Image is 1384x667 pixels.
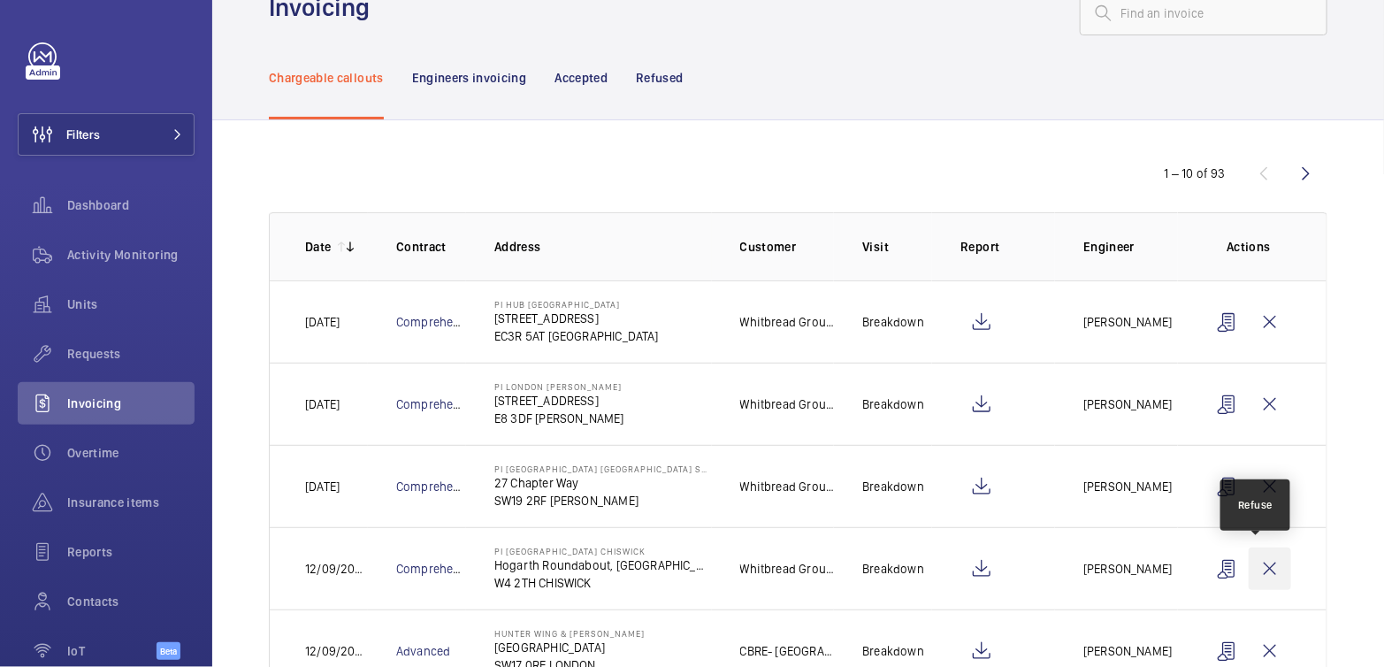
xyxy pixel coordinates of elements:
[157,642,180,660] span: Beta
[960,238,1055,256] p: Report
[740,478,835,495] p: Whitbread Group PLC
[636,69,683,87] p: Refused
[305,313,340,331] p: [DATE]
[494,556,712,574] p: Hogarth Roundabout, [GEOGRAPHIC_DATA]
[1165,165,1226,182] div: 1 – 10 of 93
[862,395,924,413] p: Breakdown
[494,392,624,410] p: [STREET_ADDRESS]
[396,644,450,658] a: Advanced
[67,246,195,264] span: Activity Monitoring
[494,410,624,427] p: E8 3DF [PERSON_NAME]
[494,492,712,510] p: SW19 2RF [PERSON_NAME]
[1083,313,1172,331] p: [PERSON_NAME]
[494,639,645,656] p: [GEOGRAPHIC_DATA]
[494,327,659,345] p: EC3R 5AT [GEOGRAPHIC_DATA]
[1206,238,1291,256] p: Actions
[269,69,384,87] p: Chargeable callouts
[494,310,659,327] p: [STREET_ADDRESS]
[305,642,368,660] p: 12/09/2025
[740,395,835,413] p: Whitbread Group PLC
[67,196,195,214] span: Dashboard
[494,574,712,592] p: W4 2TH CHISWICK
[494,628,645,639] p: Hunter Wing & [PERSON_NAME]
[740,642,835,660] p: CBRE- [GEOGRAPHIC_DATA]
[67,395,195,412] span: Invoicing
[67,295,195,313] span: Units
[396,562,483,576] a: Comprehensive
[494,474,712,492] p: 27 Chapter Way
[66,126,100,143] span: Filters
[305,238,331,256] p: Date
[862,313,924,331] p: Breakdown
[494,238,712,256] p: Address
[67,593,195,610] span: Contacts
[862,478,924,495] p: Breakdown
[305,478,340,495] p: [DATE]
[494,464,712,474] p: PI [GEOGRAPHIC_DATA] [GEOGRAPHIC_DATA] South
[396,238,466,256] p: Contract
[305,560,368,578] p: 12/09/2025
[67,444,195,462] span: Overtime
[740,238,835,256] p: Customer
[862,560,924,578] p: Breakdown
[862,238,932,256] p: Visit
[1083,642,1172,660] p: [PERSON_NAME]
[494,546,712,556] p: PI [GEOGRAPHIC_DATA] Chiswick
[554,69,608,87] p: Accepted
[18,113,195,156] button: Filters
[494,299,659,310] p: PI Hub [GEOGRAPHIC_DATA]
[305,395,340,413] p: [DATE]
[1083,395,1172,413] p: [PERSON_NAME]
[740,560,835,578] p: Whitbread Group PLC
[67,543,195,561] span: Reports
[412,69,527,87] p: Engineers invoicing
[1238,497,1273,513] div: Refuse
[67,345,195,363] span: Requests
[1083,560,1172,578] p: [PERSON_NAME]
[1083,478,1172,495] p: [PERSON_NAME]
[67,494,195,511] span: Insurance items
[67,642,157,660] span: IoT
[494,381,624,392] p: PI London [PERSON_NAME]
[740,313,835,331] p: Whitbread Group PLC
[396,315,483,329] a: Comprehensive
[396,397,483,411] a: Comprehensive
[1083,238,1178,256] p: Engineer
[862,642,924,660] p: Breakdown
[396,479,483,494] a: Comprehensive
